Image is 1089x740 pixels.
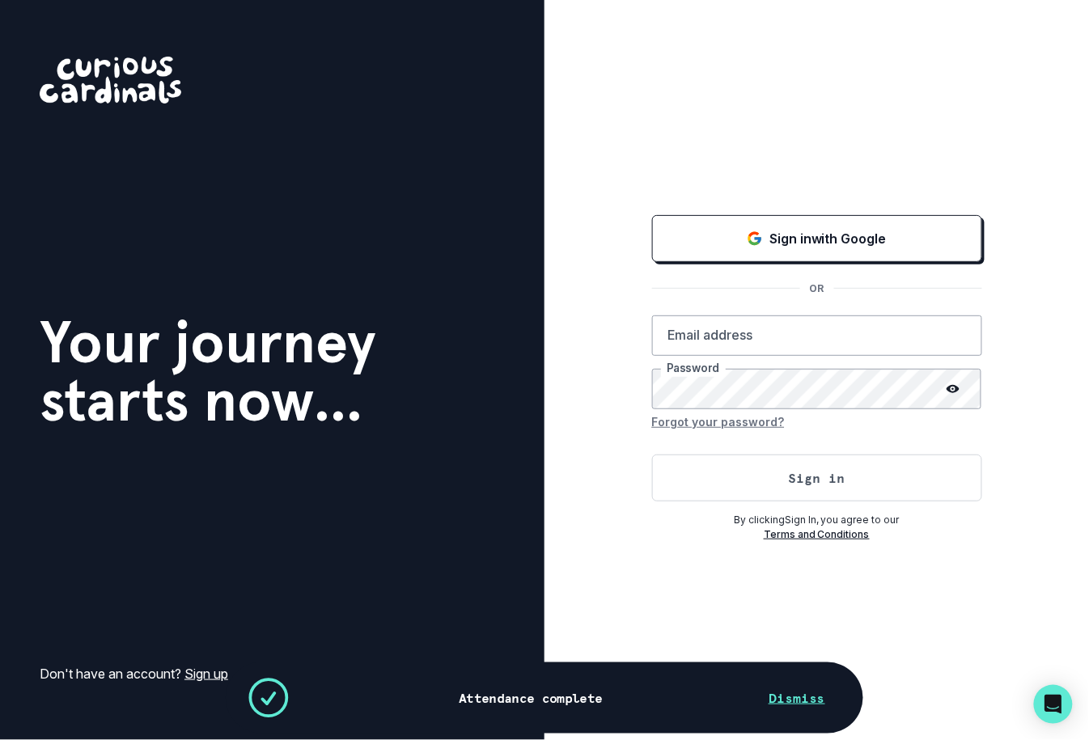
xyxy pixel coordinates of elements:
a: Terms and Conditions [764,528,870,540]
div: Open Intercom Messenger [1034,685,1073,724]
h1: Your journey starts now... [40,313,376,429]
button: Forgot your password? [652,409,785,435]
button: Sign in [652,455,982,501]
p: OR [800,281,834,296]
p: Attendance complete [459,690,603,706]
p: Sign in with Google [769,229,887,248]
button: Dismiss [749,682,845,714]
p: By clicking Sign In , you agree to our [652,513,982,527]
button: Sign in with Google (GSuite) [652,215,982,262]
a: Sign up [184,666,228,682]
img: Curious Cardinals Logo [40,57,181,104]
p: Don't have an account? [40,664,228,683]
